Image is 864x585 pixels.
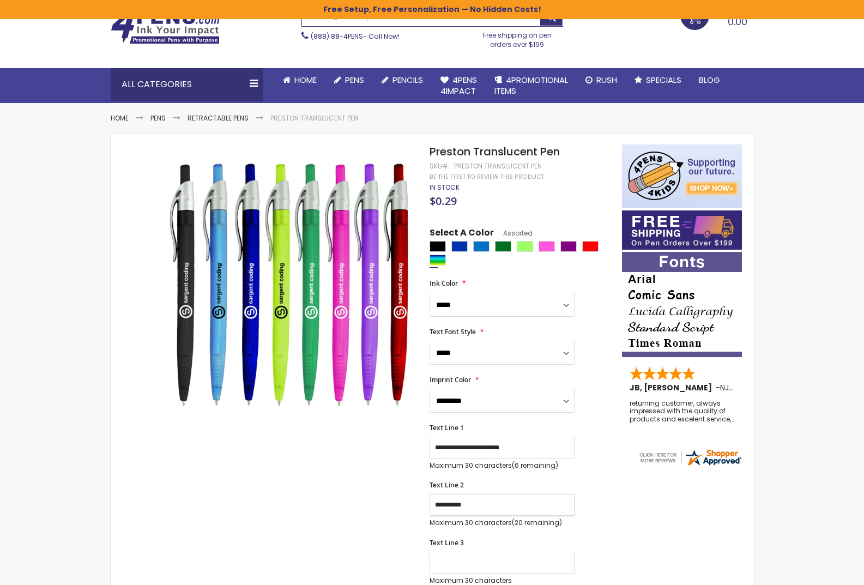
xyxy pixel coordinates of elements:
[430,241,446,252] div: Black
[430,518,575,527] p: Maximum 30 characters
[473,241,490,252] div: Blue Light
[494,228,533,238] span: Assorted
[646,74,681,86] span: Specials
[638,460,742,469] a: 4pens.com certificate URL
[274,68,325,92] a: Home
[430,480,464,490] span: Text Line 2
[622,252,742,357] img: font-personalization-examples
[432,68,486,104] a: 4Pens4impact
[622,210,742,250] img: Free shipping on orders over $199
[166,160,415,409] img: preston-translucent-main_1.jpg
[577,68,626,92] a: Rush
[430,576,575,585] p: Maximum 30 characters
[294,74,317,86] span: Home
[111,113,129,123] a: Home
[582,241,599,252] div: Red
[345,74,364,86] span: Pens
[325,68,373,92] a: Pens
[392,74,423,86] span: Pencils
[539,241,555,252] div: Pink
[311,32,400,41] span: - Call Now!
[517,241,533,252] div: Green Light
[622,144,742,208] img: 4pens 4 kids
[430,327,476,336] span: Text Font Style
[560,241,577,252] div: Purple
[716,382,811,393] span: - ,
[188,113,249,123] a: Retractable Pens
[430,161,450,171] strong: SKU
[728,15,747,28] span: 0.00
[690,68,729,92] a: Blog
[430,194,457,208] span: $0.29
[596,74,617,86] span: Rush
[150,113,166,123] a: Pens
[111,68,263,101] div: All Categories
[494,74,568,97] span: 4PROMOTIONAL ITEMS
[512,461,558,470] span: (6 remaining)
[430,144,560,159] span: Preston Translucent Pen
[630,400,735,423] div: returning customer, always impressed with the quality of products and excelent service, will retu...
[486,68,577,104] a: 4PROMOTIONALITEMS
[430,183,460,192] span: In stock
[430,227,494,242] span: Select A Color
[430,375,471,384] span: Imprint Color
[699,74,720,86] span: Blog
[451,241,468,252] div: Blue
[454,162,542,171] div: Preston Translucent Pen
[720,382,734,393] span: NJ
[630,382,716,393] span: JB, [PERSON_NAME]
[430,255,446,266] div: Assorted
[430,183,460,192] div: Availability
[638,448,742,467] img: 4pens.com widget logo
[373,68,432,92] a: Pencils
[111,9,220,44] img: 4Pens Custom Pens and Promotional Products
[512,518,562,527] span: (20 remaining)
[472,27,563,49] div: Free shipping on pen orders over $199
[430,538,464,547] span: Text Line 3
[440,74,477,97] span: 4Pens 4impact
[430,173,544,181] a: Be the first to review this product
[430,279,458,288] span: Ink Color
[430,423,464,432] span: Text Line 1
[270,114,358,123] li: Preston Translucent Pen
[495,241,511,252] div: Green
[626,68,690,92] a: Specials
[311,32,363,41] a: (888) 88-4PENS
[430,461,575,470] p: Maximum 30 characters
